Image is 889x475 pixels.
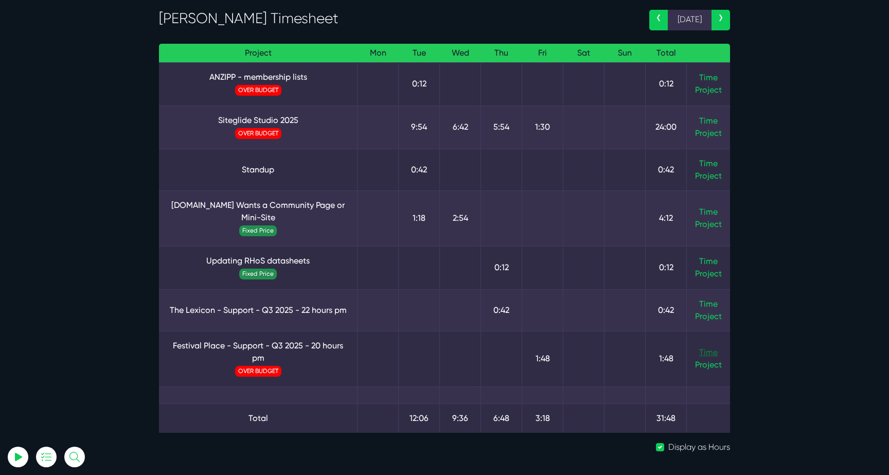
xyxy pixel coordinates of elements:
[699,159,718,168] a: Time
[167,340,349,364] a: Festival Place - Support - Q3 2025 - 20 hours pm
[646,331,687,386] td: 1:48
[646,44,687,63] th: Total
[167,199,349,224] a: [DOMAIN_NAME] Wants a Community Page or Mini-Site
[649,10,668,30] a: ‹
[235,85,281,96] span: OVER BUDGET
[167,304,349,316] a: The Lexicon - Support - Q3 2025 - 22 hours pm
[522,44,563,63] th: Fri
[695,127,722,139] a: Project
[399,62,440,105] td: 0:12
[481,105,522,149] td: 5:54
[167,255,349,267] a: Updating RHoS datasheets
[668,441,730,453] label: Display as Hours
[695,218,722,231] a: Project
[33,182,147,203] button: Log In
[358,44,399,63] th: Mon
[699,207,718,217] a: Time
[167,114,349,127] a: Siteglide Studio 2025
[695,310,722,323] a: Project
[646,403,687,433] td: 31:48
[699,347,718,357] a: Time
[712,10,730,30] a: ›
[699,116,718,126] a: Time
[695,359,722,371] a: Project
[522,331,563,386] td: 1:48
[522,403,563,433] td: 3:18
[399,105,440,149] td: 9:54
[668,10,712,30] span: [DATE]
[604,44,646,63] th: Sun
[646,149,687,190] td: 0:42
[399,44,440,63] th: Tue
[239,269,277,279] span: Fixed Price
[167,164,349,176] a: Standup
[646,62,687,105] td: 0:12
[646,289,687,331] td: 0:42
[695,84,722,96] a: Project
[159,44,358,63] th: Project
[646,246,687,289] td: 0:12
[239,225,277,236] span: Fixed Price
[440,190,481,246] td: 2:54
[481,289,522,331] td: 0:42
[481,403,522,433] td: 6:48
[481,246,522,289] td: 0:12
[699,73,718,82] a: Time
[695,170,722,182] a: Project
[235,128,281,139] span: OVER BUDGET
[440,105,481,149] td: 6:42
[440,403,481,433] td: 9:36
[399,190,440,246] td: 1:18
[481,44,522,63] th: Thu
[440,44,481,63] th: Wed
[399,149,440,190] td: 0:42
[646,190,687,246] td: 4:12
[563,44,604,63] th: Sat
[33,121,147,144] input: Email
[699,256,718,266] a: Time
[399,403,440,433] td: 12:06
[159,403,358,433] td: Total
[167,71,349,83] a: ANZIPP - membership lists
[699,299,718,309] a: Time
[522,105,563,149] td: 1:30
[646,105,687,149] td: 24:00
[235,366,281,377] span: OVER BUDGET
[695,268,722,280] a: Project
[159,10,634,27] h3: [PERSON_NAME] Timesheet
